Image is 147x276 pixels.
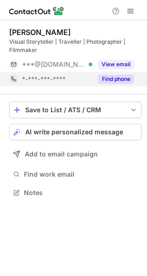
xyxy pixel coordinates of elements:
[9,102,141,118] button: save-profile-one-click
[24,189,138,197] span: Notes
[9,146,141,162] button: Add to email campaign
[25,128,123,136] span: AI write personalized message
[98,75,134,84] button: Reveal Button
[9,186,141,199] button: Notes
[9,168,141,181] button: Find work email
[9,38,141,54] div: Visual Storyteller | Traveller | Photographer | Filmmaker
[25,150,98,158] span: Add to email campaign
[9,28,71,37] div: [PERSON_NAME]
[25,106,125,114] div: Save to List / ATS / CRM
[22,60,85,69] span: ***@[DOMAIN_NAME]
[98,60,134,69] button: Reveal Button
[9,124,141,140] button: AI write personalized message
[9,6,64,17] img: ContactOut v5.3.10
[24,170,138,178] span: Find work email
